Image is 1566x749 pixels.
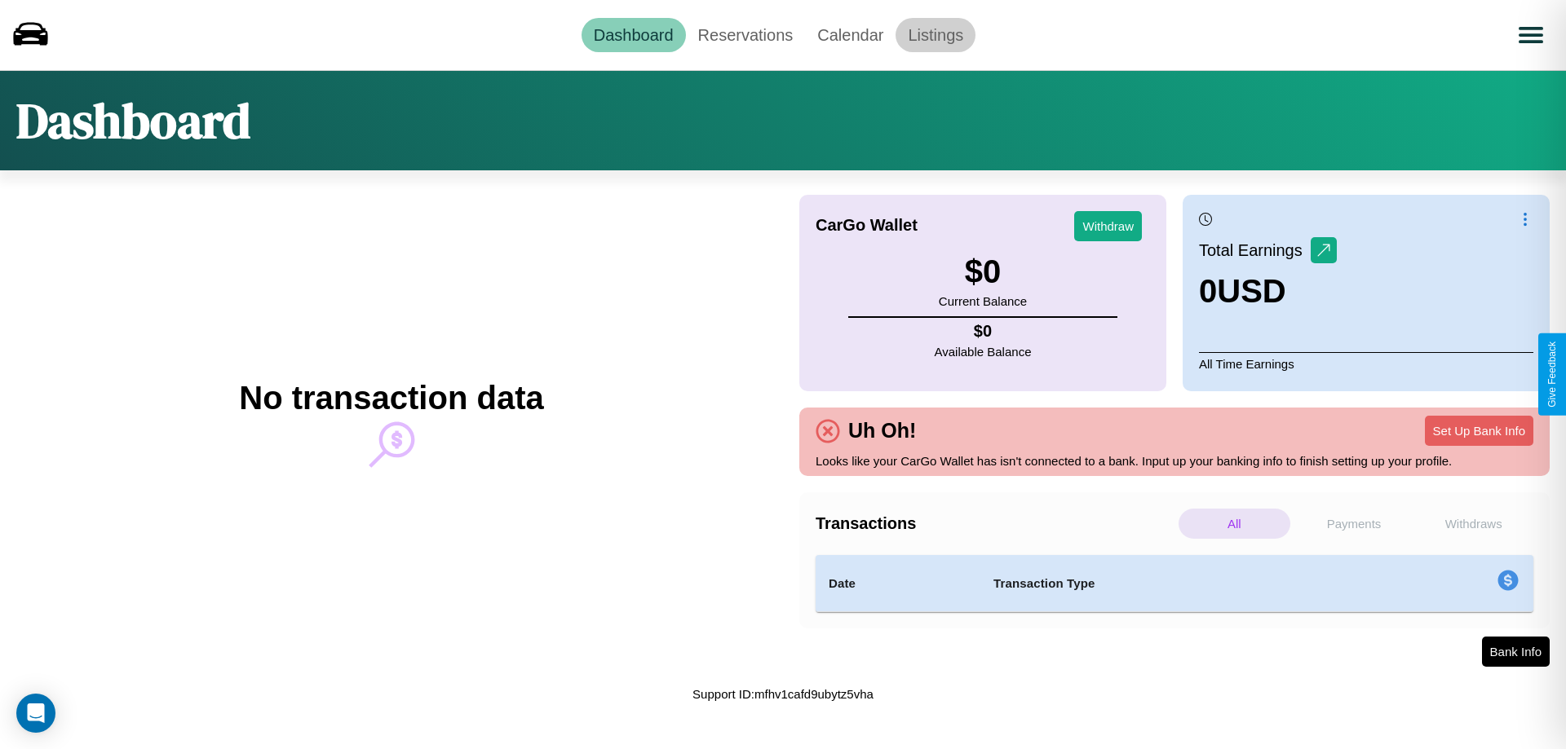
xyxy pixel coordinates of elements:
p: Support ID: mfhv1cafd9ubytz5vha [692,683,874,705]
table: simple table [816,555,1533,612]
h2: No transaction data [239,380,543,416]
a: Calendar [805,18,896,52]
p: All [1179,509,1290,539]
a: Dashboard [582,18,686,52]
h1: Dashboard [16,87,250,154]
p: Looks like your CarGo Wallet has isn't connected to a bank. Input up your banking info to finish ... [816,450,1533,472]
div: Give Feedback [1546,341,1558,408]
a: Listings [896,18,975,52]
p: Total Earnings [1199,236,1311,265]
h4: Transaction Type [993,574,1364,593]
h4: Uh Oh! [840,419,924,443]
h4: $ 0 [935,322,1032,341]
button: Open menu [1508,12,1554,58]
button: Bank Info [1482,637,1550,667]
h4: CarGo Wallet [816,216,918,235]
a: Reservations [686,18,806,52]
p: All Time Earnings [1199,352,1533,375]
div: Open Intercom Messenger [16,694,55,733]
p: Withdraws [1418,509,1529,539]
button: Withdraw [1074,211,1142,241]
p: Payments [1298,509,1410,539]
h4: Transactions [816,514,1174,533]
h4: Date [829,574,967,593]
p: Current Balance [939,290,1027,312]
button: Set Up Bank Info [1425,416,1533,446]
h3: $ 0 [939,253,1027,290]
p: Available Balance [935,341,1032,363]
h3: 0 USD [1199,273,1337,310]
